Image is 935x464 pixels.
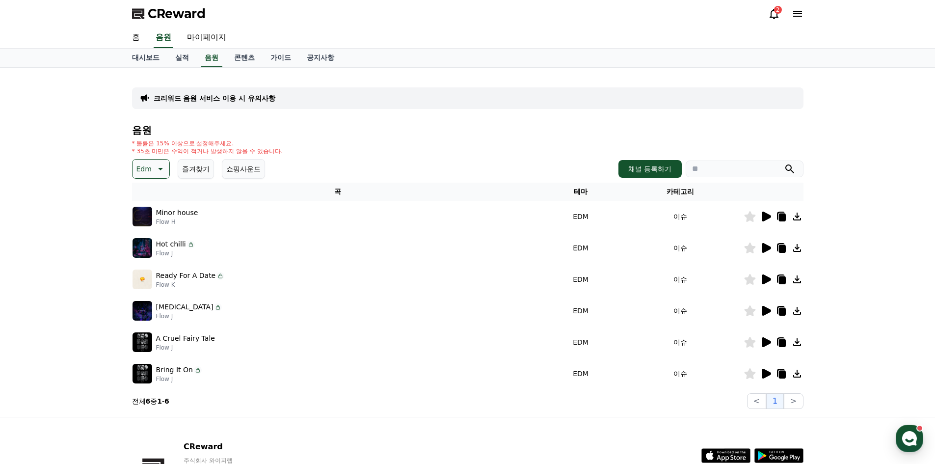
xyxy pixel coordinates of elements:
[133,238,152,258] img: music
[156,208,198,218] p: Minor house
[617,232,744,264] td: 이슈
[156,344,215,352] p: Flow J
[154,93,275,103] a: 크리워드 음원 서비스 이용 시 유의사항
[132,183,544,201] th: 곡
[617,201,744,232] td: 이슈
[544,327,617,358] td: EDM
[184,441,303,453] p: CReward
[133,301,152,321] img: music
[132,147,283,155] p: * 35초 미만은 수익이 적거나 발생하지 않을 수 있습니다.
[617,295,744,327] td: 이슈
[154,27,173,48] a: 음원
[617,358,744,389] td: 이슈
[136,162,152,176] p: Edm
[226,49,263,67] a: 콘텐츠
[156,333,215,344] p: A Cruel Fairy Tale
[156,239,186,249] p: Hot chilli
[133,270,152,289] img: music
[544,201,617,232] td: EDM
[156,281,225,289] p: Flow K
[133,332,152,352] img: music
[157,397,162,405] strong: 1
[617,327,744,358] td: 이슈
[544,232,617,264] td: EDM
[124,27,148,48] a: 홈
[164,397,169,405] strong: 6
[747,393,766,409] button: <
[617,183,744,201] th: 카테고리
[544,264,617,295] td: EDM
[222,159,265,179] button: 쇼핑사운드
[618,160,681,178] button: 채널 등록하기
[156,312,222,320] p: Flow J
[146,397,151,405] strong: 6
[544,295,617,327] td: EDM
[132,139,283,147] p: * 볼륨은 15% 이상으로 설정해주세요.
[156,375,202,383] p: Flow J
[156,302,214,312] p: [MEDICAL_DATA]
[263,49,299,67] a: 가이드
[766,393,784,409] button: 1
[156,271,216,281] p: Ready For A Date
[179,27,234,48] a: 마이페이지
[167,49,197,67] a: 실적
[178,159,214,179] button: 즐겨찾기
[617,264,744,295] td: 이슈
[544,358,617,389] td: EDM
[132,159,170,179] button: Edm
[544,183,617,201] th: 테마
[148,6,206,22] span: CReward
[784,393,803,409] button: >
[132,396,169,406] p: 전체 중 -
[156,249,195,257] p: Flow J
[124,49,167,67] a: 대시보드
[299,49,342,67] a: 공지사항
[768,8,780,20] a: 2
[156,365,193,375] p: Bring It On
[132,125,803,136] h4: 음원
[774,6,782,14] div: 2
[156,218,198,226] p: Flow H
[201,49,222,67] a: 음원
[132,6,206,22] a: CReward
[133,207,152,226] img: music
[133,364,152,383] img: music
